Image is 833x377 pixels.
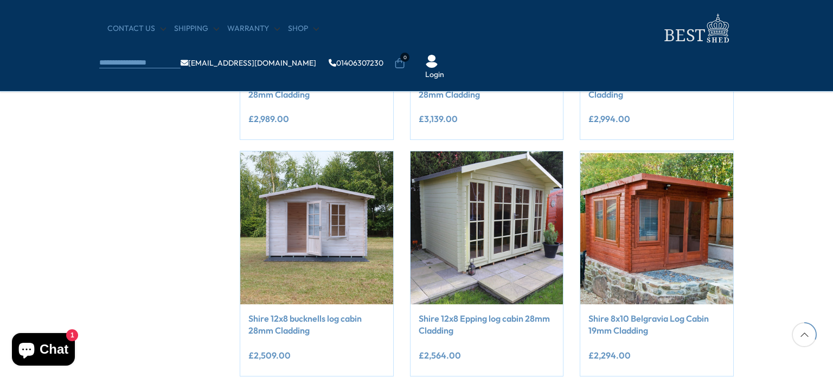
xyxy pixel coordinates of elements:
img: User Icon [425,55,438,68]
a: Shire 12x8 Epping log cabin 28mm Cladding [419,312,555,337]
a: Login [425,69,444,80]
ins: £2,994.00 [588,114,630,123]
a: Warranty [227,23,280,34]
a: Shire 12x8 bucknells log cabin 28mm Cladding [248,312,385,337]
ins: £3,139.00 [419,114,458,123]
a: Shipping [174,23,219,34]
ins: £2,294.00 [588,351,631,360]
span: 0 [400,53,409,62]
img: Shire 12x8 Epping log cabin 28mm Cladding - Best Shed [411,151,563,304]
ins: £2,509.00 [248,351,291,360]
a: 01406307230 [329,59,383,67]
a: Shire 8x10 Belgravia Log Cabin 19mm Cladding [588,312,725,337]
ins: £2,564.00 [419,351,461,360]
inbox-online-store-chat: Shopify online store chat [9,333,78,368]
img: logo [658,11,734,46]
a: CONTACT US [107,23,166,34]
img: Shire 8x10 Belgravia Log Cabin 19mm Cladding - Best Shed [580,151,733,304]
a: 0 [394,58,405,69]
a: Shop [288,23,319,34]
a: [EMAIL_ADDRESS][DOMAIN_NAME] [181,59,316,67]
ins: £2,989.00 [248,114,289,123]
